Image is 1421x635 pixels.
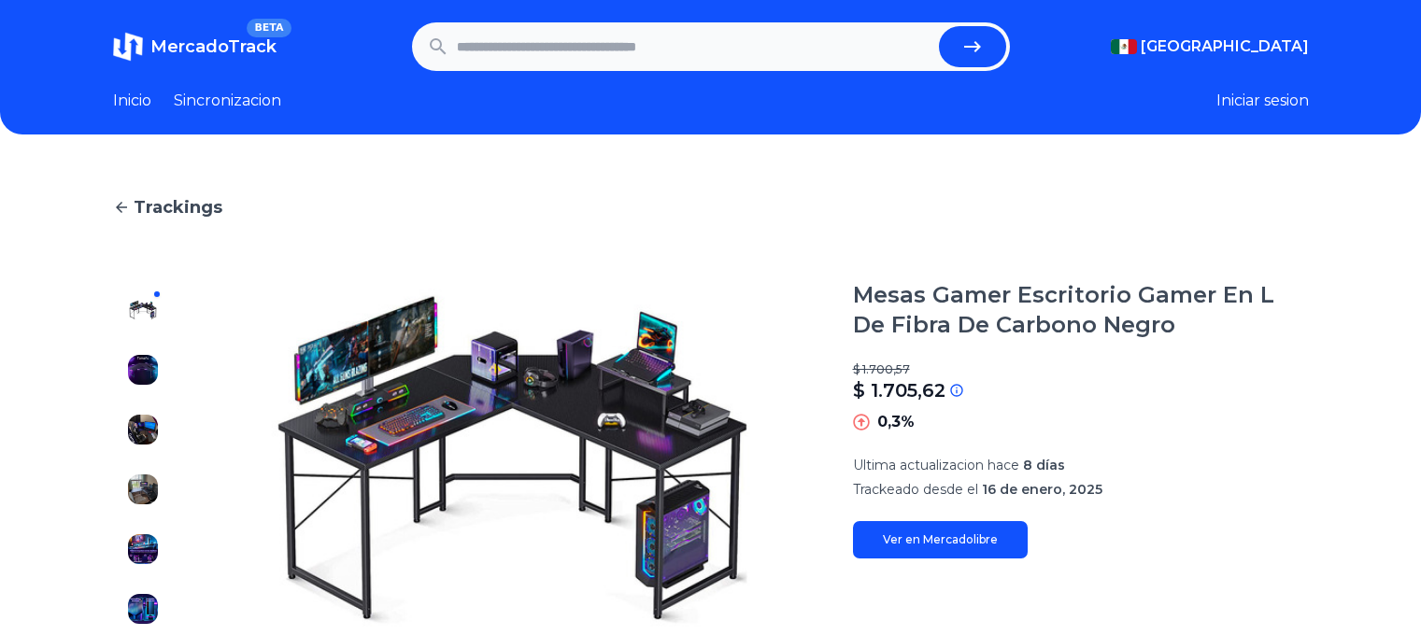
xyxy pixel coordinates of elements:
[128,295,158,325] img: Mesas Gamer Escritorio Gamer En L De Fibra De Carbono Negro
[853,457,1019,473] span: Ultima actualizacion hace
[1111,39,1137,54] img: Mexico
[128,415,158,444] img: Mesas Gamer Escritorio Gamer En L De Fibra De Carbono Negro
[853,377,945,403] p: $ 1.705,62
[877,411,915,433] p: 0,3%
[113,32,277,62] a: MercadoTrackBETA
[853,481,978,498] span: Trackeado desde el
[128,474,158,504] img: Mesas Gamer Escritorio Gamer En L De Fibra De Carbono Negro
[853,521,1028,558] a: Ver en Mercadolibre
[128,534,158,564] img: Mesas Gamer Escritorio Gamer En L De Fibra De Carbono Negro
[174,90,281,112] a: Sincronizacion
[853,362,1309,377] p: $ 1.700,57
[982,481,1102,498] span: 16 de enero, 2025
[134,194,222,220] span: Trackings
[1023,457,1065,473] span: 8 días
[113,194,1309,220] a: Trackings
[128,355,158,385] img: Mesas Gamer Escritorio Gamer En L De Fibra De Carbono Negro
[853,280,1309,340] h1: Mesas Gamer Escritorio Gamer En L De Fibra De Carbono Negro
[150,36,277,57] span: MercadoTrack
[1111,35,1309,58] button: [GEOGRAPHIC_DATA]
[247,19,291,37] span: BETA
[113,32,143,62] img: MercadoTrack
[113,90,151,112] a: Inicio
[1141,35,1309,58] span: [GEOGRAPHIC_DATA]
[1216,90,1309,112] button: Iniciar sesion
[128,594,158,624] img: Mesas Gamer Escritorio Gamer En L De Fibra De Carbono Negro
